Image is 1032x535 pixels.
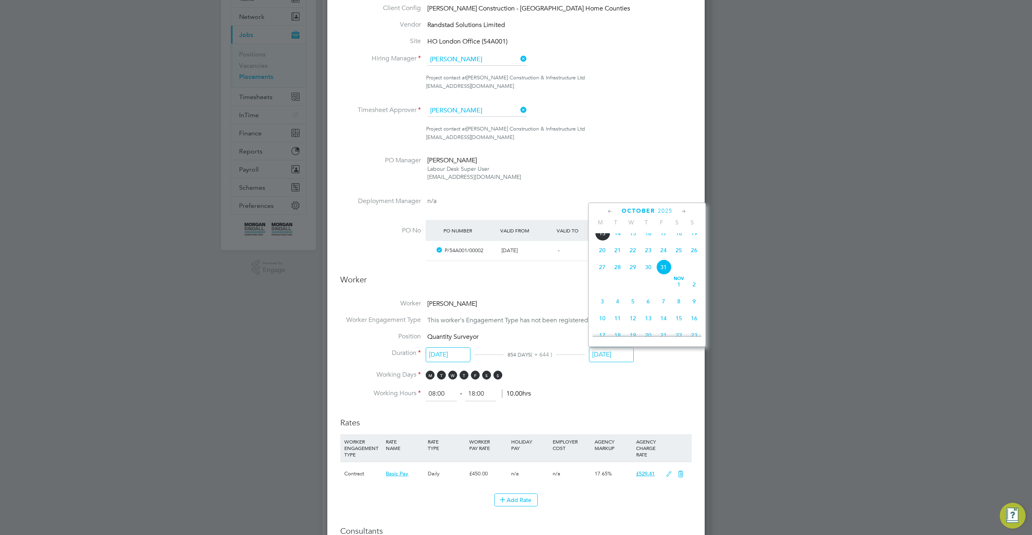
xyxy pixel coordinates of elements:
span: 16 [641,226,656,241]
div: EMPLOYER COST [551,434,592,455]
span: 1 [671,277,687,292]
span: 18 [671,226,687,241]
span: 14 [610,226,625,241]
div: RATE NAME [384,434,425,455]
span: M [593,219,608,226]
span: Randstad Solutions Limited [427,21,505,29]
span: S [493,371,502,379]
span: T [639,219,654,226]
span: 12 [625,311,641,326]
span: n/a [427,197,437,205]
span: Quantity Surveyor [427,333,479,341]
span: 2 [687,277,702,292]
span: 21 [610,243,625,258]
div: WORKER ENGAGEMENT TYPE [342,434,384,462]
div: HOLIDAY PAY [509,434,551,455]
span: n/a [553,470,560,477]
label: Client Config [340,4,421,12]
label: Working Hours [340,389,421,398]
span: 17 [595,328,610,343]
span: S [685,219,700,226]
label: Timesheet Approver [340,106,421,114]
span: 14 [656,311,671,326]
span: F [654,219,669,226]
input: Select one [426,347,470,362]
span: 18 [610,328,625,343]
div: AGENCY CHARGE RATE [634,434,662,462]
span: 13 [641,311,656,326]
span: 19 [625,328,641,343]
span: Project contact at [426,125,466,132]
span: 8 [671,294,687,309]
span: 30 [641,259,656,275]
span: October [622,207,655,214]
label: Deployment Manager [340,197,421,205]
span: 25 [671,243,687,258]
input: 17:00 [465,387,496,401]
div: WORKER PAY RATE [467,434,509,455]
input: Search for... [427,105,527,117]
div: [DATE] [498,244,555,257]
div: - [555,244,611,257]
span: W [623,219,639,226]
span: 16 [687,311,702,326]
div: Valid To [555,223,611,238]
span: 854 DAYS [508,351,531,358]
span: 3 [595,294,610,309]
span: 20 [641,328,656,343]
span: 13 [595,226,610,241]
span: 19 [687,226,702,241]
span: 27 [595,259,610,275]
span: 21 [656,328,671,343]
span: [EMAIL_ADDRESS][DOMAIN_NAME] [426,134,514,141]
span: T [608,219,623,226]
input: Search for... [427,54,527,66]
span: 15 [625,226,641,241]
label: Vendor [340,21,421,29]
span: Project contact at [426,74,466,81]
span: M [426,371,435,379]
span: 17.65% [595,470,612,477]
span: HO London Office (54A001) [427,37,508,46]
span: 29 [625,259,641,275]
div: [EMAIL_ADDRESS][DOMAIN_NAME] [426,82,692,91]
input: Select one [589,347,634,362]
span: £529.41 [636,470,655,477]
span: 2025 [658,207,672,214]
span: 4 [610,294,625,309]
label: PO No [340,226,421,235]
button: Engage Resource Center [1000,503,1026,529]
span: [PERSON_NAME] Construction & Infrastructure Ltd [466,125,585,132]
span: 23 [687,328,702,343]
span: 6 [641,294,656,309]
div: £450.00 [467,462,509,485]
label: Hiring Manager [340,54,421,63]
span: 20 [595,243,610,258]
h3: Worker [340,274,692,291]
span: F [471,371,480,379]
label: PO Manager [340,156,421,165]
span: S [482,371,491,379]
span: 7 [656,294,671,309]
span: 28 [610,259,625,275]
div: AGENCY MARKUP [593,434,634,455]
span: 10.00hrs [502,390,531,398]
span: 11 [610,311,625,326]
label: Worker [340,299,421,308]
span: [PERSON_NAME] Construction - [GEOGRAPHIC_DATA] Home Counties [427,5,630,13]
div: RATE TYPE [426,434,467,455]
label: Position [340,332,421,341]
span: [PERSON_NAME] Construction & Infrastructure Ltd [466,74,585,81]
span: Basic Pay [386,470,408,477]
label: Duration [340,349,421,357]
span: 23 [641,243,656,258]
h3: Rates [340,409,692,428]
span: 26 [687,243,702,258]
span: S [669,219,685,226]
span: Nov [671,277,687,281]
div: PO Number [441,223,498,238]
label: Worker Engagement Type [340,316,421,324]
label: Site [340,37,421,46]
span: T [437,371,446,379]
span: 22 [671,328,687,343]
